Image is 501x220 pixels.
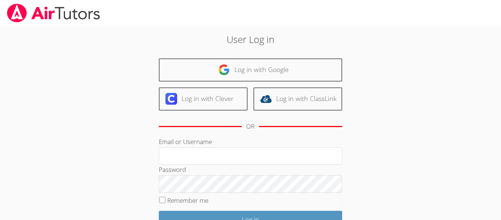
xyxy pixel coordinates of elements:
img: google-logo-50288ca7cdecda66e5e0955fdab243c47b7ad437acaf1139b6f446037453330a.svg [218,64,230,76]
img: clever-logo-6eab21bc6e7a338710f1a6ff85c0baf02591cd810cc4098c63d3a4b26e2feb20.svg [165,93,177,105]
img: classlink-logo-d6bb404cc1216ec64c9a2012d9dc4662098be43eaf13dc465df04b49fa7ab582.svg [260,93,272,105]
label: Remember me [167,196,208,205]
div: OR [246,121,255,132]
label: Email or Username [159,137,212,146]
a: Log in with ClassLink [253,87,342,111]
h2: User Log in [115,32,386,46]
a: Log in with Google [159,58,342,82]
label: Password [159,165,186,174]
a: Log in with Clever [159,87,248,111]
img: airtutors_banner-c4298cdbf04f3fff15de1276eac7730deb9818008684d7c2e4769d2f7ddbe033.png [6,4,101,22]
